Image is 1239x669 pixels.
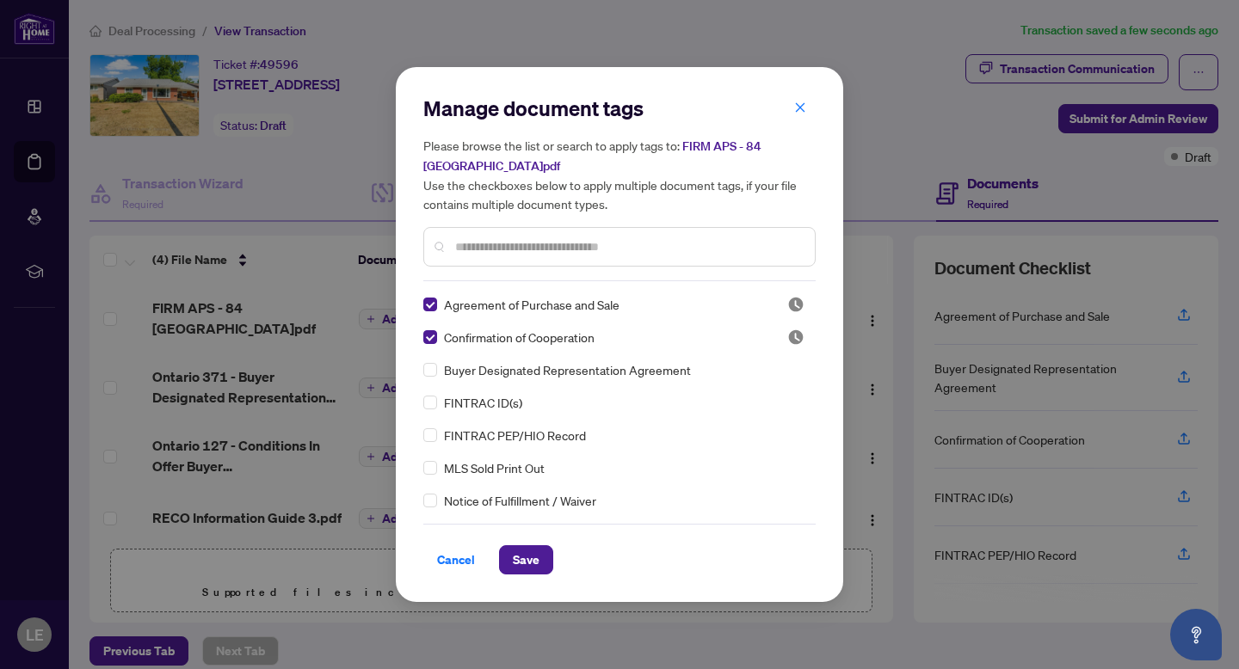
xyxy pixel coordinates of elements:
span: Buyer Designated Representation Agreement [444,360,691,379]
button: Open asap [1170,609,1222,660]
span: Notice of Fulfillment / Waiver [444,491,596,510]
span: close [794,101,806,114]
span: Confirmation of Cooperation [444,328,595,347]
span: FINTRAC ID(s) [444,393,522,412]
span: Cancel [437,546,475,574]
span: Pending Review [787,296,804,313]
h5: Please browse the list or search to apply tags to: Use the checkboxes below to apply multiple doc... [423,136,816,213]
span: Save [513,546,539,574]
span: MLS Sold Print Out [444,458,545,477]
img: status [787,328,804,346]
button: Save [499,545,553,574]
h2: Manage document tags [423,95,816,122]
img: status [787,296,804,313]
span: Agreement of Purchase and Sale [444,295,619,314]
span: FINTRAC PEP/HIO Record [444,426,586,445]
span: Pending Review [787,328,804,346]
button: Cancel [423,545,489,574]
